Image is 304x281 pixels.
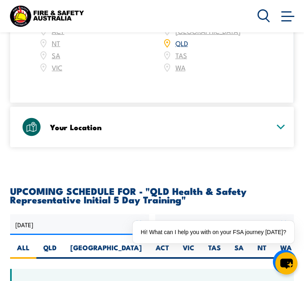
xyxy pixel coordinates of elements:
label: ALL [10,243,36,259]
input: From date [10,214,149,235]
h2: UPCOMING SCHEDULE FOR - "QLD Health & Safety Representative Initial 5 Day Training" [10,186,294,203]
label: ACT [149,243,176,259]
button: chat-button [275,252,298,275]
label: [GEOGRAPHIC_DATA] [63,243,149,259]
label: NT [251,243,273,259]
label: SA [228,243,251,259]
h3: Your Location [50,123,270,131]
label: QLD [36,243,63,259]
label: WA [273,243,299,259]
a: QLD [175,38,188,48]
label: TAS [201,243,228,259]
div: Hi! What can I help you with on your FSA journey [DATE]? [133,221,294,243]
input: To date [155,214,294,235]
label: VIC [176,243,201,259]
